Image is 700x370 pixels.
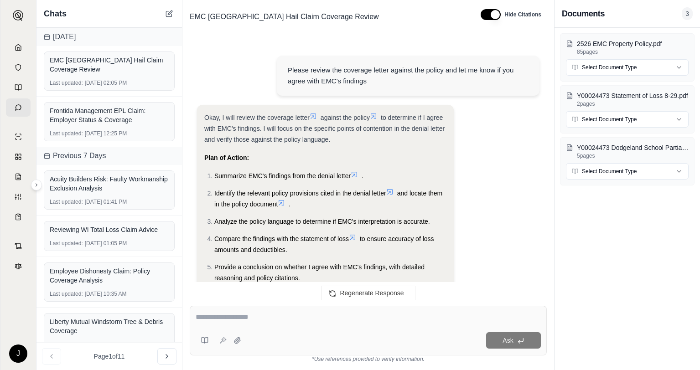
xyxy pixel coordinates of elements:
div: Previous 7 Days [36,147,182,165]
a: Contract Analysis [6,237,31,255]
a: Coverage Table [6,208,31,226]
span: Last updated: [50,79,83,87]
a: Policy Comparisons [6,148,31,166]
button: Y00024473 Statement of Loss 8-29.pdf2pages [566,91,689,108]
p: 2526 EMC Property Policy.pdf [577,39,689,48]
span: Last updated: [50,198,83,206]
p: 85 pages [577,48,689,56]
a: Home [6,38,31,57]
div: [DATE] 01:05 PM [50,240,169,247]
div: Frontida Management EPL Claim: Employer Status & Coverage [50,106,169,124]
button: Regenerate Response [321,286,415,300]
strong: Plan of Action: [204,154,249,161]
span: Regenerate Response [340,289,404,297]
div: *Use references provided to verify information. [190,355,547,363]
span: Hide Citations [504,11,541,18]
span: Identify the relevant policy provisions cited in the denial letter [214,190,386,197]
div: [DATE] [36,28,182,46]
span: EMC [GEOGRAPHIC_DATA] Hail Claim Coverage Review [186,10,383,24]
span: Summarize EMC's findings from the denial letter [214,172,351,180]
a: Legal Search Engine [6,257,31,275]
span: Ask [503,337,513,344]
a: Prompt Library [6,78,31,97]
span: 3 [682,7,693,20]
span: to determine if I agree with EMC's findings. I will focus on the specific points of contention in... [204,114,445,143]
button: Y00024473 Dodgeland School Partial Denial A.pdf5pages [566,143,689,159]
span: Chats [44,7,67,20]
div: [DATE] 02:18 PM [50,341,169,348]
h3: Documents [562,7,605,20]
a: Claim Coverage [6,168,31,186]
a: Single Policy [6,128,31,146]
div: EMC [GEOGRAPHIC_DATA] Hail Claim Coverage Review [50,56,169,74]
button: New Chat [164,8,175,19]
div: Employee Dishonesty Claim: Policy Coverage Analysis [50,267,169,285]
span: Provide a conclusion on whether I agree with EMC's findings, with detailed reasoning and policy c... [214,263,425,282]
span: Compare the findings with the statement of loss [214,235,349,242]
span: Last updated: [50,240,83,247]
p: Y00024473 Dodgeland School Partial Denial A.pdf [577,143,689,152]
a: Documents Vault [6,58,31,77]
div: [DATE] 10:35 AM [50,290,169,298]
div: Acuity Builders Risk: Faulty Workmanship Exclusion Analysis [50,175,169,193]
button: Expand sidebar [9,6,27,25]
p: 5 pages [577,152,689,159]
span: . [362,172,363,180]
div: J [9,344,27,363]
span: against the policy [321,114,370,121]
div: Please review the coverage letter against the policy and let me know if you agree with EMC's find... [288,65,529,87]
button: Ask [486,332,541,349]
button: 2526 EMC Property Policy.pdf85pages [566,39,689,56]
img: Expand sidebar [13,10,24,21]
span: . [289,200,290,208]
div: [DATE] 12:25 PM [50,130,169,137]
p: 2 pages [577,100,689,108]
button: Expand sidebar [31,180,42,190]
div: Reviewing WI Total Loss Claim Advice [50,225,169,234]
span: Page 1 of 11 [94,352,125,361]
div: Edit Title [186,10,470,24]
a: Custom Report [6,188,31,206]
p: Y00024473 Statement of Loss 8-29.pdf [577,91,689,100]
div: [DATE] 02:05 PM [50,79,169,87]
div: Liberty Mutual Windstorm Tree & Debris Coverage [50,317,169,335]
span: Analyze the policy language to determine if EMC's interpretation is accurate. [214,218,430,225]
span: Okay, I will review the coverage letter [204,114,310,121]
a: Chat [6,98,31,117]
span: Last updated: [50,341,83,348]
span: Last updated: [50,290,83,298]
span: Last updated: [50,130,83,137]
div: [DATE] 01:41 PM [50,198,169,206]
